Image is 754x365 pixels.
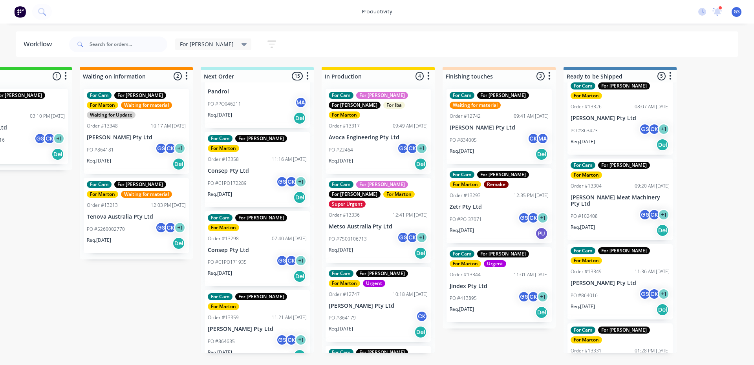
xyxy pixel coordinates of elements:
div: For [PERSON_NAME] [598,247,650,254]
div: 11:16 AM [DATE] [272,156,307,163]
div: For Marton [383,191,415,198]
div: GS [155,142,167,154]
p: [PERSON_NAME] Meat Machinery Pty Ltd [571,194,670,208]
div: For [PERSON_NAME] [114,181,166,188]
div: Del [293,349,306,362]
div: MA [295,97,307,108]
div: 12:35 PM [DATE] [514,192,549,199]
div: Remake [484,181,509,188]
div: For Cam [329,92,353,99]
div: Del [656,139,669,151]
div: CK [165,222,176,234]
p: Req. [DATE] [208,191,232,198]
div: CK [527,291,539,303]
div: 01:28 PM [DATE] [635,347,670,354]
div: Del [172,237,185,250]
img: Factory [14,6,26,18]
div: For Marton [571,257,602,264]
p: PO #413895 [450,295,477,302]
div: For [PERSON_NAME] [477,250,529,257]
div: Del [414,158,427,170]
div: GS [276,255,288,266]
div: For Marton [571,172,602,179]
div: Waiting for material [121,102,172,109]
div: + 1 [53,133,65,144]
div: Waiting for material [450,102,501,109]
p: Req. [DATE] [450,306,474,313]
p: Req. [DATE] [329,325,353,332]
p: PO #102408 [571,213,598,220]
div: For Cam [208,135,232,142]
div: Del [414,247,427,259]
div: For [PERSON_NAME] [235,214,287,221]
p: Req. [DATE] [571,224,595,231]
div: Order #13344 [450,271,481,278]
div: GS [639,123,651,135]
div: Order #13213 [87,202,118,209]
p: Zetr Pty Ltd [450,204,549,210]
div: CK [648,209,660,221]
div: For [PERSON_NAME] [235,293,287,300]
div: Del [656,224,669,237]
div: For Marton [329,280,360,287]
div: 08:07 AM [DATE] [635,103,670,110]
div: Del [414,326,427,338]
div: GS [518,212,530,224]
p: PO #5260002770 [87,226,125,233]
div: For [PERSON_NAME] [329,102,381,109]
div: GS [276,176,288,188]
div: CK [406,232,418,243]
div: For Cam [329,270,353,277]
div: Order #13336 [329,212,360,219]
p: Req. [DATE] [571,303,595,310]
div: GS [639,288,651,300]
div: Workflow [24,40,56,49]
div: Order #13358 [208,156,239,163]
div: For Cam [329,349,353,356]
div: Urgent [363,280,385,287]
div: Waiting for material [121,191,172,198]
div: Order #12747 [329,291,360,298]
span: For [PERSON_NAME] [180,40,234,48]
div: MA [537,133,549,144]
p: [PERSON_NAME] Pty Ltd [87,134,186,141]
div: Del [535,148,548,161]
p: PO #PO046211 [208,100,241,108]
input: Search for orders... [90,36,167,52]
div: + 1 [658,209,670,221]
div: GS [397,142,409,154]
div: Order #13317 [329,122,360,130]
p: Consep Pty Ltd [208,247,307,254]
div: + 1 [537,291,549,303]
div: Order #12742 [450,113,481,120]
div: For CamFor [PERSON_NAME]For MartonWaiting for materialOrder #1321312:03 PM [DATE]Tenova Australia... [84,178,189,253]
div: 11:21 AM [DATE] [272,314,307,321]
p: PO #864181 [87,146,114,153]
div: Order #13331 [571,347,602,354]
div: 12:41 PM [DATE] [393,212,428,219]
p: PO #22464 [329,146,353,153]
div: + 1 [174,142,186,154]
div: Order #13348 [87,122,118,130]
div: For CamFor [PERSON_NAME]For MartonOrder #1332608:07 AM [DATE][PERSON_NAME] Pty LtdPO #863423GSCK+... [567,79,673,155]
div: productivity [358,6,396,18]
div: + 1 [658,288,670,300]
div: For Cam [87,181,112,188]
div: Order #13359 [208,314,239,321]
p: Jindex Pty Ltd [450,283,549,290]
div: 03:10 PM [DATE] [30,113,65,120]
div: For CamFor [PERSON_NAME]For MartonUrgentOrder #1334411:01 AM [DATE]Jindex Pty LtdPO #413895GSCK+1... [447,247,552,323]
div: PU [535,227,548,240]
div: Del [293,191,306,204]
div: For [PERSON_NAME] [356,270,408,277]
div: For [PERSON_NAME] [477,92,529,99]
div: For [PERSON_NAME] [114,92,166,99]
div: 11:36 AM [DATE] [635,268,670,275]
div: Super Urgent [329,201,366,208]
div: For Marton [329,111,360,119]
div: 09:41 AM [DATE] [514,113,549,120]
div: For CamFor [PERSON_NAME]For MartonWaiting for materialWaiting for UpdateOrder #1334810:17 AM [DAT... [84,89,189,174]
div: For Cam [450,250,474,257]
div: For Cam [571,247,595,254]
div: CK [285,334,297,346]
